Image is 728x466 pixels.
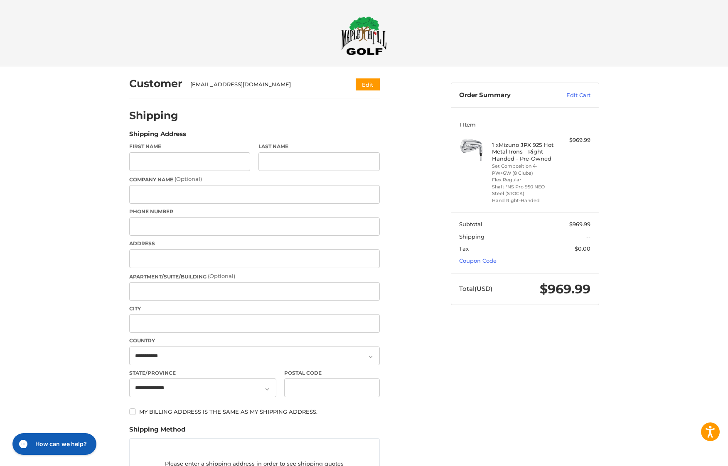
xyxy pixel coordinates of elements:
[129,337,380,344] label: Country
[459,257,497,264] a: Coupon Code
[190,81,339,89] div: [EMAIL_ADDRESS][DOMAIN_NAME]
[129,425,185,438] legend: Shipping Method
[492,142,556,162] h4: 1 x Mizuno JPX 925 Hot Metal Irons - Right Handed - Pre-Owned
[459,285,492,293] span: Total (USD)
[129,369,276,377] label: State/Province
[129,272,380,281] label: Apartment/Suite/Building
[575,245,590,252] span: $0.00
[356,78,380,90] button: Edit
[208,273,235,279] small: (Optional)
[459,221,482,227] span: Subtotal
[129,240,380,247] label: Address
[459,233,485,240] span: Shipping
[492,176,556,183] li: Flex Regular
[129,208,380,215] label: Phone Number
[129,129,186,143] legend: Shipping Address
[459,91,548,100] h3: Order Summary
[558,136,590,144] div: $969.99
[492,197,556,204] li: Hand Right-Handed
[258,143,380,150] label: Last Name
[459,121,590,128] h3: 1 Item
[284,369,380,377] label: Postal Code
[540,281,590,297] span: $969.99
[492,183,556,197] li: Shaft *NS Pro 950 NEO Steel (STOCK)
[175,176,202,182] small: (Optional)
[492,163,556,176] li: Set Composition 4-PW+GW (8 Clubs)
[569,221,590,227] span: $969.99
[659,444,728,466] iframe: Google Customer Reviews
[129,109,178,122] h2: Shipping
[129,408,380,415] label: My billing address is the same as my shipping address.
[129,305,380,312] label: City
[129,143,251,150] label: First Name
[8,430,99,458] iframe: Gorgias live chat messenger
[341,16,387,55] img: Maple Hill Golf
[459,245,469,252] span: Tax
[129,77,182,90] h2: Customer
[548,91,590,100] a: Edit Cart
[586,233,590,240] span: --
[129,175,380,183] label: Company Name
